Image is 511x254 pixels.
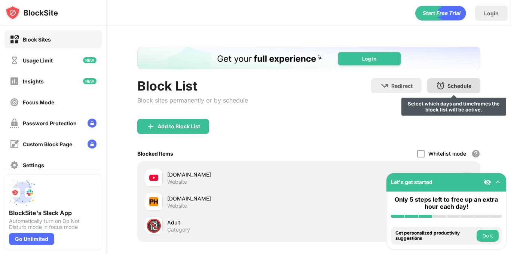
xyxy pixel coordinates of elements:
[10,160,19,170] img: settings-off.svg
[5,5,58,20] img: logo-blocksite.svg
[167,195,309,202] div: [DOMAIN_NAME]
[395,230,475,241] div: Get personalized productivity suggestions
[167,178,187,185] div: Website
[447,83,471,89] div: Schedule
[9,233,54,245] div: Go Unlimited
[494,178,502,186] img: omni-setup-toggle.svg
[10,56,19,65] img: time-usage-off.svg
[23,78,44,85] div: Insights
[484,10,499,16] div: Login
[149,173,158,182] img: favicons
[88,140,97,149] img: lock-menu.svg
[10,119,19,128] img: password-protection-off.svg
[83,57,97,63] img: new-icon.svg
[9,179,36,206] img: push-slack.svg
[157,123,200,129] div: Add to Block List
[477,230,499,242] button: Do it
[391,179,432,185] div: Let's get started
[10,35,19,44] img: block-on.svg
[167,218,309,226] div: Adult
[23,57,53,64] div: Usage Limit
[415,6,466,21] div: animation
[137,150,173,157] div: Blocked Items
[23,141,72,147] div: Custom Block Page
[23,162,44,168] div: Settings
[146,218,162,233] div: 🔞
[83,78,97,84] img: new-icon.svg
[149,197,158,206] img: favicons
[23,120,77,126] div: Password Protection
[137,47,480,69] iframe: Banner
[167,226,190,233] div: Category
[9,218,97,230] div: Automatically turn on Do Not Disturb mode in focus mode
[391,196,502,210] div: Only 5 steps left to free up an extra hour each day!
[23,99,54,105] div: Focus Mode
[9,209,97,217] div: BlockSite's Slack App
[167,171,309,178] div: [DOMAIN_NAME]
[404,101,503,113] div: Select which days and timeframes the block list will be active.
[10,98,19,107] img: focus-off.svg
[167,202,187,209] div: Website
[391,83,413,89] div: Redirect
[10,140,19,149] img: customize-block-page-off.svg
[10,77,19,86] img: insights-off.svg
[428,150,466,157] div: Whitelist mode
[88,119,97,128] img: lock-menu.svg
[484,178,491,186] img: eye-not-visible.svg
[23,36,51,43] div: Block Sites
[137,97,248,104] div: Block sites permanently or by schedule
[137,78,248,94] div: Block List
